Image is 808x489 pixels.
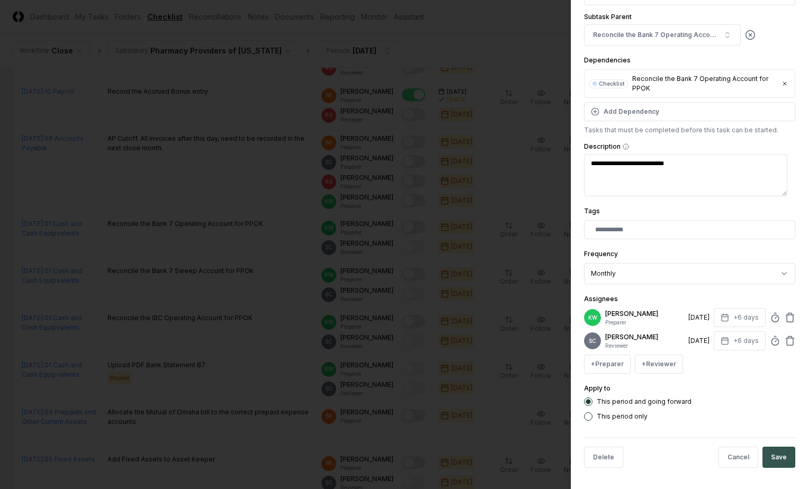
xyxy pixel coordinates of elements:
[762,447,795,468] button: Save
[584,125,795,135] p: Tasks that must be completed before this task can be started.
[584,295,618,303] label: Assignees
[589,337,596,345] span: SC
[714,308,766,327] button: +6 days
[584,250,618,258] label: Frequency
[584,207,600,215] label: Tags
[584,102,795,121] button: Add Dependency
[584,56,631,64] label: Dependencies
[605,332,684,342] p: [PERSON_NAME]
[714,331,766,350] button: +6 days
[597,399,692,405] label: This period and going forward
[688,313,710,322] div: [DATE]
[588,314,597,322] span: KW
[584,14,795,20] label: Subtask Parent
[597,413,648,420] label: This period only
[605,319,684,327] p: Preparer
[605,309,684,319] p: [PERSON_NAME]
[635,355,683,374] button: +Reviewer
[688,336,710,346] div: [DATE]
[584,384,611,392] label: Apply to
[599,80,624,88] div: Checklist
[605,342,684,350] p: Reviewer
[593,30,719,40] div: Reconcile the Bank 7 Operating Account for PPOK
[632,74,778,93] span: Reconcile the Bank 7 Operating Account for PPOK
[584,143,795,150] label: Description
[584,355,631,374] button: +Preparer
[719,447,758,468] button: Cancel
[623,143,629,150] button: Description
[584,447,623,468] button: Delete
